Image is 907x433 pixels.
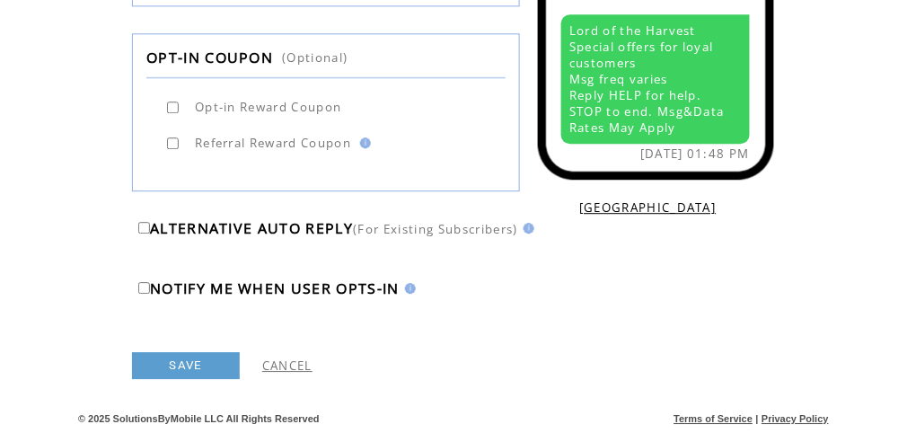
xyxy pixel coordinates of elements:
a: Terms of Service [674,413,753,424]
a: Privacy Policy [762,413,829,424]
a: CANCEL [262,358,313,374]
span: Lord of the Harvest Special offers for loyal customers Msg freq varies Reply HELP for help. STOP ... [569,22,725,136]
span: (Optional) [282,49,348,66]
span: Referral Reward Coupon [195,135,351,151]
a: SAVE [132,352,240,379]
a: [GEOGRAPHIC_DATA] [579,199,717,216]
span: | [756,413,759,424]
span: Opt-in Reward Coupon [195,99,342,115]
img: help.gif [518,223,534,234]
img: help.gif [355,137,371,148]
span: NOTIFY ME WHEN USER OPTS-IN [150,278,400,298]
span: (For Existing Subscribers) [353,221,518,237]
img: help.gif [400,283,416,294]
span: OPT-IN COUPON [146,48,273,67]
span: © 2025 SolutionsByMobile LLC All Rights Reserved [78,413,320,424]
span: ALTERNATIVE AUTO REPLY [150,218,353,238]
